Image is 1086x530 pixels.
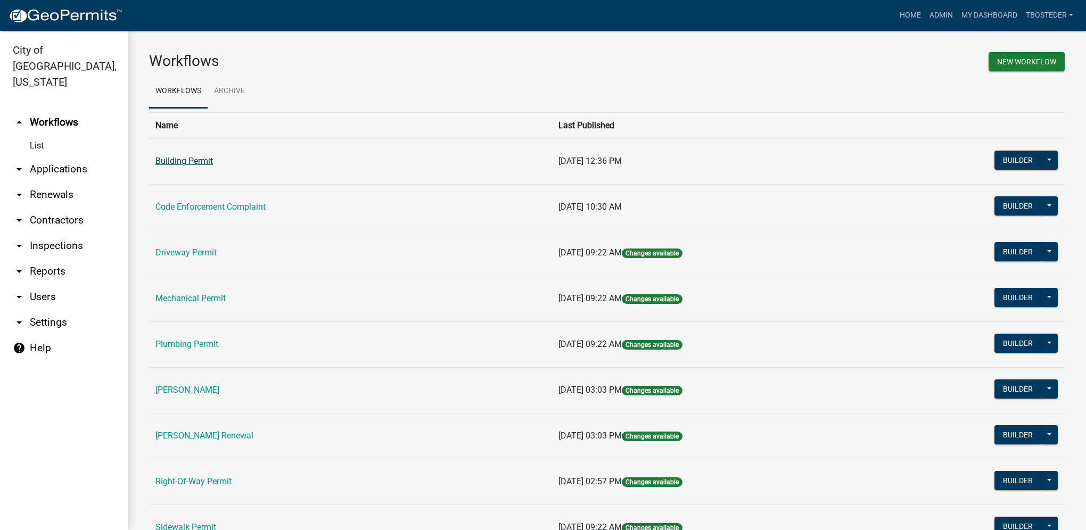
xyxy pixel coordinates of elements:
a: Code Enforcement Complaint [155,202,266,212]
a: My Dashboard [957,5,1022,26]
a: [PERSON_NAME] Renewal [155,430,253,441]
span: [DATE] 10:30 AM [558,202,622,212]
a: Mechanical Permit [155,293,226,303]
i: arrow_drop_up [13,116,26,129]
button: Builder [994,242,1041,261]
span: [DATE] 09:22 AM [558,247,622,258]
h3: Workflows [149,52,599,70]
th: Last Published [552,112,880,138]
span: [DATE] 09:22 AM [558,293,622,303]
a: [PERSON_NAME] [155,385,219,395]
span: [DATE] 09:22 AM [558,339,622,349]
a: Archive [208,74,251,109]
span: Changes available [622,340,682,350]
button: Builder [994,151,1041,170]
i: arrow_drop_down [13,163,26,176]
span: Changes available [622,432,682,441]
span: Changes available [622,249,682,258]
a: tbosteder [1022,5,1077,26]
span: Changes available [622,294,682,304]
span: [DATE] 02:57 PM [558,476,622,486]
button: Builder [994,288,1041,307]
span: Changes available [622,477,682,487]
i: arrow_drop_down [13,214,26,227]
button: New Workflow [989,52,1065,71]
a: Right-Of-Way Permit [155,476,232,486]
i: arrow_drop_down [13,239,26,252]
a: Building Permit [155,156,213,166]
i: help [13,342,26,354]
button: Builder [994,471,1041,490]
span: [DATE] 03:03 PM [558,430,622,441]
button: Builder [994,196,1041,216]
span: Changes available [622,386,682,395]
span: [DATE] 12:36 PM [558,156,622,166]
i: arrow_drop_down [13,316,26,329]
button: Builder [994,379,1041,399]
i: arrow_drop_down [13,265,26,278]
button: Builder [994,425,1041,444]
button: Builder [994,334,1041,353]
a: Driveway Permit [155,247,217,258]
th: Name [149,112,552,138]
span: [DATE] 03:03 PM [558,385,622,395]
a: Workflows [149,74,208,109]
a: Admin [925,5,957,26]
a: Home [895,5,925,26]
a: Plumbing Permit [155,339,218,349]
i: arrow_drop_down [13,188,26,201]
i: arrow_drop_down [13,291,26,303]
